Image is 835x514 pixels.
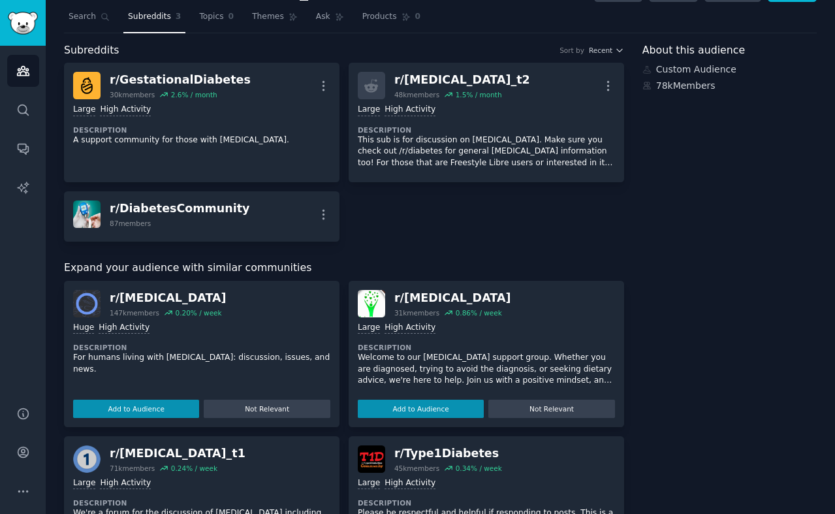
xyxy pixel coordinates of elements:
[358,125,615,135] dt: Description
[358,445,385,473] img: Type1Diabetes
[394,464,439,473] div: 45k members
[358,135,615,169] p: This sub is for discussion on [MEDICAL_DATA]. Make sure you check out /r/diabetes for general [ME...
[128,11,171,23] span: Subreddits
[110,90,155,99] div: 30k members
[394,308,439,317] div: 31k members
[559,46,584,55] div: Sort by
[199,11,223,23] span: Topics
[110,72,251,88] div: r/ GestationalDiabetes
[73,445,101,473] img: diabetes_t1
[316,11,330,23] span: Ask
[64,42,119,59] span: Subreddits
[456,464,502,473] div: 0.34 % / week
[642,63,817,76] div: Custom Audience
[589,46,612,55] span: Recent
[311,7,349,33] a: Ask
[228,11,234,23] span: 0
[394,290,511,306] div: r/ [MEDICAL_DATA]
[358,7,425,33] a: Products0
[64,7,114,33] a: Search
[642,42,745,59] span: About this audience
[73,290,101,317] img: diabetes
[394,72,530,88] div: r/ [MEDICAL_DATA]_t2
[385,477,435,490] div: High Activity
[8,12,38,35] img: GummySearch logo
[99,322,150,334] div: High Activity
[358,104,380,116] div: Large
[73,477,95,490] div: Large
[110,290,227,306] div: r/ [MEDICAL_DATA]
[171,464,217,473] div: 0.24 % / week
[110,308,159,317] div: 147k members
[73,343,330,352] dt: Description
[642,79,817,93] div: 78k Members
[64,191,339,242] a: DiabetesCommunityr/DiabetesCommunity87members
[456,308,502,317] div: 0.86 % / week
[73,352,330,375] p: For humans living with [MEDICAL_DATA]: discussion, issues, and news.
[110,464,155,473] div: 71k members
[73,201,101,228] img: DiabetesCommunity
[589,46,624,55] button: Recent
[394,445,502,462] div: r/ Type1Diabetes
[488,400,614,418] button: Not Relevant
[247,7,302,33] a: Themes
[176,11,181,23] span: 3
[385,104,435,116] div: High Activity
[385,322,435,334] div: High Activity
[456,90,502,99] div: 1.5 % / month
[73,125,330,135] dt: Description
[358,400,484,418] button: Add to Audience
[64,63,339,182] a: GestationalDiabetesr/GestationalDiabetes30kmembers2.6% / monthLargeHigh ActivityDescriptionA supp...
[358,498,615,507] dt: Description
[195,7,238,33] a: Topics0
[358,477,380,490] div: Large
[73,104,95,116] div: Large
[358,352,615,387] p: Welcome to our [MEDICAL_DATA] support group. Whether you are diagnosed, trying to avoid the diagn...
[110,201,249,217] div: r/ DiabetesCommunity
[73,72,101,99] img: GestationalDiabetes
[358,322,380,334] div: Large
[358,343,615,352] dt: Description
[362,11,397,23] span: Products
[69,11,96,23] span: Search
[204,400,330,418] button: Not Relevant
[175,308,221,317] div: 0.20 % / week
[110,445,245,462] div: r/ [MEDICAL_DATA]_t1
[73,498,330,507] dt: Description
[358,290,385,317] img: prediabetes
[394,90,439,99] div: 48k members
[100,104,151,116] div: High Activity
[171,90,217,99] div: 2.6 % / month
[64,260,311,276] span: Expand your audience with similar communities
[110,219,151,228] div: 87 members
[415,11,421,23] span: 0
[100,477,151,490] div: High Activity
[73,135,330,146] p: A support community for those with [MEDICAL_DATA].
[73,400,199,418] button: Add to Audience
[252,11,284,23] span: Themes
[123,7,185,33] a: Subreddits3
[73,322,94,334] div: Huge
[349,63,624,182] a: r/[MEDICAL_DATA]_t248kmembers1.5% / monthLargeHigh ActivityDescriptionThis sub is for discussion ...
